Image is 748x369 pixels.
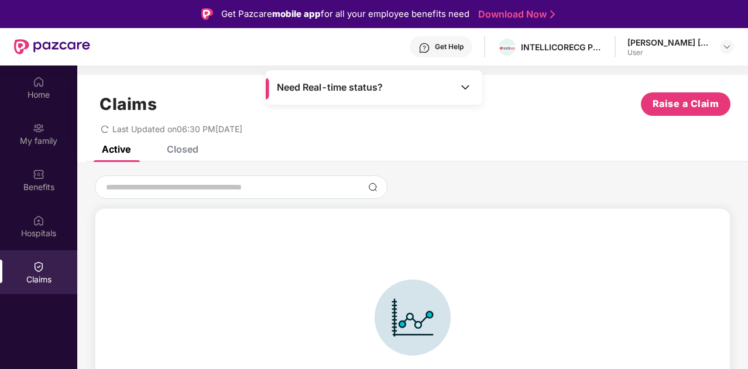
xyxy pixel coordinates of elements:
[368,182,378,192] img: svg+xml;base64,PHN2ZyBpZD0iU2VhcmNoLTMyeDMyIiB4bWxucz0iaHR0cDovL3d3dy53My5vcmcvMjAwMC9zdmciIHdpZH...
[33,122,44,134] img: svg+xml;base64,PHN2ZyB3aWR0aD0iMjAiIGhlaWdodD0iMjAiIHZpZXdCb3g9IjAgMCAyMCAyMCIgZmlsbD0ibm9uZSIgeG...
[33,215,44,226] img: svg+xml;base64,PHN2ZyBpZD0iSG9zcGl0YWxzIiB4bWxucz0iaHR0cDovL3d3dy53My5vcmcvMjAwMC9zdmciIHdpZHRoPS...
[550,8,555,20] img: Stroke
[418,42,430,54] img: svg+xml;base64,PHN2ZyBpZD0iSGVscC0zMngzMiIgeG1sbnM9Imh0dHA6Ly93d3cudzMub3JnLzIwMDAvc3ZnIiB3aWR0aD...
[627,37,709,48] div: [PERSON_NAME] [PERSON_NAME]
[627,48,709,57] div: User
[653,96,719,111] span: Raise a Claim
[33,261,44,273] img: svg+xml;base64,PHN2ZyBpZD0iQ2xhaW0iIHhtbG5zPSJodHRwOi8vd3d3LnczLm9yZy8yMDAwL3N2ZyIgd2lkdGg9IjIwIi...
[14,39,90,54] img: New Pazcare Logo
[478,8,551,20] a: Download Now
[33,76,44,88] img: svg+xml;base64,PHN2ZyBpZD0iSG9tZSIgeG1sbnM9Imh0dHA6Ly93d3cudzMub3JnLzIwMDAvc3ZnIiB3aWR0aD0iMjAiIG...
[499,46,516,50] img: WhatsApp%20Image%202024-01-25%20at%2012.57.49%20PM.jpeg
[221,7,469,21] div: Get Pazcare for all your employee benefits need
[641,92,730,116] button: Raise a Claim
[201,8,213,20] img: Logo
[167,143,198,155] div: Closed
[33,168,44,180] img: svg+xml;base64,PHN2ZyBpZD0iQmVuZWZpdHMiIHhtbG5zPSJodHRwOi8vd3d3LnczLm9yZy8yMDAwL3N2ZyIgd2lkdGg9Ij...
[102,143,131,155] div: Active
[272,8,321,19] strong: mobile app
[101,124,109,134] span: redo
[521,42,603,53] div: INTELLICORECG PRIVATE LIMITED
[99,94,157,114] h1: Claims
[722,42,732,51] img: svg+xml;base64,PHN2ZyBpZD0iRHJvcGRvd24tMzJ4MzIiIHhtbG5zPSJodHRwOi8vd3d3LnczLm9yZy8yMDAwL3N2ZyIgd2...
[435,42,464,51] div: Get Help
[112,124,242,134] span: Last Updated on 06:30 PM[DATE]
[459,81,471,93] img: Toggle Icon
[375,280,451,356] img: svg+xml;base64,PHN2ZyBpZD0iSWNvbl9DbGFpbSIgZGF0YS1uYW1lPSJJY29uIENsYWltIiB4bWxucz0iaHR0cDovL3d3dy...
[277,81,383,94] span: Need Real-time status?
